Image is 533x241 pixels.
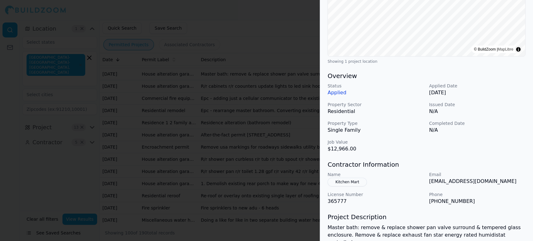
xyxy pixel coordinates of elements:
[429,126,526,134] p: N/A
[328,198,424,205] p: 365777
[429,101,526,108] p: Issued Date
[498,47,513,52] a: MapLibre
[328,191,424,198] p: License Number
[328,160,526,169] h3: Contractor Information
[328,213,526,221] h3: Project Description
[429,178,526,185] p: [EMAIL_ADDRESS][DOMAIN_NAME]
[515,46,522,53] summary: Toggle attribution
[429,198,526,205] p: [PHONE_NUMBER]
[429,171,526,178] p: Email
[328,101,424,108] p: Property Sector
[328,145,424,153] p: $12,966.00
[429,120,526,126] p: Completed Date
[429,83,526,89] p: Applied Date
[474,46,513,52] div: © BuildZoom |
[328,108,424,115] p: Residential
[328,120,424,126] p: Property Type
[328,139,424,145] p: Job Value
[328,83,424,89] p: Status
[328,126,424,134] p: Single Family
[328,71,526,80] h3: Overview
[328,171,424,178] p: Name
[328,59,526,64] div: Showing 1 project location
[429,108,526,115] p: N/A
[429,89,526,96] p: [DATE]
[429,191,526,198] p: Phone
[328,89,424,96] p: Applied
[328,178,367,186] button: Kitchen Mart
